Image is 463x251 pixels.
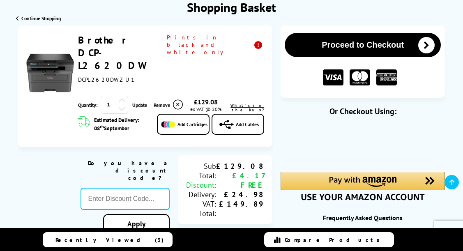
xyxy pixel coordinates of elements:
sup: th [100,124,104,129]
span: Prints in black and white only [167,34,264,56]
img: Add Cartridges [161,121,175,128]
div: Sub Total: [186,161,216,180]
div: Frequently Asked Questions [281,214,445,222]
img: Brother DCP-L2620DW [26,49,74,97]
a: Update [132,102,147,108]
span: Add Cables [236,121,259,127]
div: Or Checkout Using: [281,106,445,117]
div: £4.17 [216,171,264,180]
span: Estimated Delivery: 08 September [94,117,149,132]
div: £149.89 [216,199,264,209]
span: Quantity: [78,102,97,108]
a: Brother DCP-L2620DW [78,34,145,72]
div: £24.98 [216,190,264,199]
a: Delete item from your basket [154,99,184,111]
a: Recently Viewed (3) [43,232,173,247]
img: VISA [323,69,343,85]
div: Delivery: [186,190,216,199]
a: Apply [103,214,170,233]
span: Recently Viewed (3) [55,236,164,244]
div: £129.08 [216,161,264,171]
a: lnk_inthebox [228,103,264,112]
div: Discount: [186,180,216,190]
span: Add Cartridges [177,121,207,127]
iframe: PayPal [281,130,445,158]
img: American Express [376,69,397,85]
a: Continue Shopping [16,15,61,21]
div: FREE [216,180,264,190]
div: £129.08 [184,98,228,106]
img: MASTER CARD [350,69,370,85]
span: Continue Shopping [21,15,61,21]
input: Enter Discount Code... [81,188,170,210]
div: Total: [186,209,216,218]
span: Remove [154,102,170,108]
span: ex VAT @ 20% [190,106,221,112]
div: Do you have a discount code? [81,159,170,182]
button: Proceed to Checkout [285,33,441,57]
div: VAT: [186,199,216,209]
a: Compare Products [264,232,394,247]
span: Compare Products [285,236,384,244]
div: Amazon Pay - Use your Amazon account [281,172,445,200]
span: What's in the box? [230,103,264,112]
span: DCPL2620DWZU1 [78,76,135,83]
